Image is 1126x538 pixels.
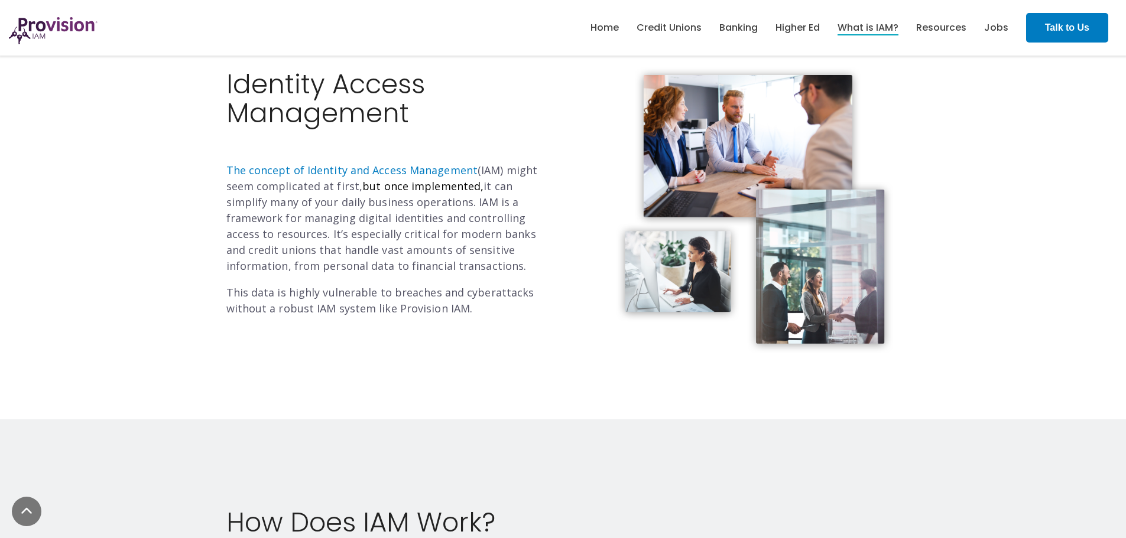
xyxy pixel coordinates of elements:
span: but once implemented, [362,179,484,193]
a: Resources [916,18,966,38]
p: (IAM) might seem complicated at first, it can simplify many of your daily business operations. IA... [226,162,554,274]
nav: menu [582,9,1017,47]
img: ProvisionIAM-Logo-Purple [9,17,98,44]
a: Talk to Us [1026,13,1108,43]
strong: Talk to Us [1045,22,1089,32]
p: This data is highly vulnerable to breaches and cyberattacks without a robust IAM system like Prov... [226,285,554,317]
a: The concept of Identity and Access Management [226,163,478,177]
a: Home [590,18,619,38]
h2: Identity Access Management [226,70,554,158]
a: Higher Ed [775,18,820,38]
a: Jobs [984,18,1008,38]
a: Credit Unions [637,18,702,38]
a: What is IAM? [838,18,898,38]
img: photos@2x (1) [572,37,900,360]
a: Banking [719,18,758,38]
